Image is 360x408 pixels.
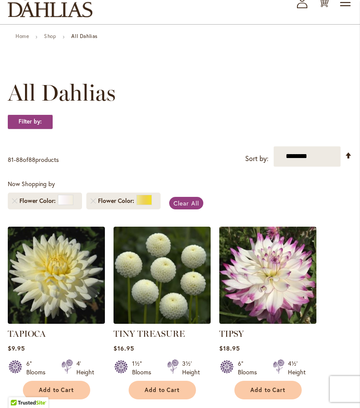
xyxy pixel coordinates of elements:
div: 4½' Height [288,359,306,376]
a: TIPSY [219,329,244,339]
a: Clear All [169,197,203,209]
iframe: Launch Accessibility Center [6,377,31,402]
img: TINY TREASURE [114,227,211,324]
div: 6" Blooms [26,359,51,376]
a: TINY TREASURE [114,329,185,339]
a: Remove Flower Color Yellow [91,198,96,203]
img: TIPSY [219,227,316,324]
span: Add to Cart [250,386,286,394]
label: Sort by: [245,151,268,167]
a: TAPIOCA [8,329,46,339]
a: Shop [44,33,56,39]
span: Add to Cart [39,386,74,394]
span: All Dahlias [8,80,116,106]
strong: Filter by: [8,114,53,129]
p: - of products [8,153,59,167]
span: 88 [16,155,23,164]
div: 1½" Blooms [132,359,157,376]
span: Flower Color [19,196,58,205]
div: 3½' Height [182,359,200,376]
a: Home [16,33,29,39]
a: TINY TREASURE [114,317,211,326]
button: Add to Cart [129,381,196,399]
a: TAPIOCA [8,317,105,326]
div: 4' Height [76,359,94,376]
span: $18.95 [219,344,240,352]
span: $16.95 [114,344,134,352]
span: $9.95 [8,344,25,352]
img: TAPIOCA [8,227,105,324]
div: 6" Blooms [238,359,262,376]
a: Remove Flower Color White/Cream [12,198,17,203]
span: 81 [8,155,14,164]
a: TIPSY [219,317,316,326]
button: Add to Cart [23,381,90,399]
span: Flower Color [98,196,136,205]
span: 88 [28,155,35,164]
span: Add to Cart [145,386,180,394]
strong: All Dahlias [71,33,98,39]
button: Add to Cart [234,381,302,399]
span: Clear All [174,199,199,207]
span: Now Shopping by [8,180,55,188]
